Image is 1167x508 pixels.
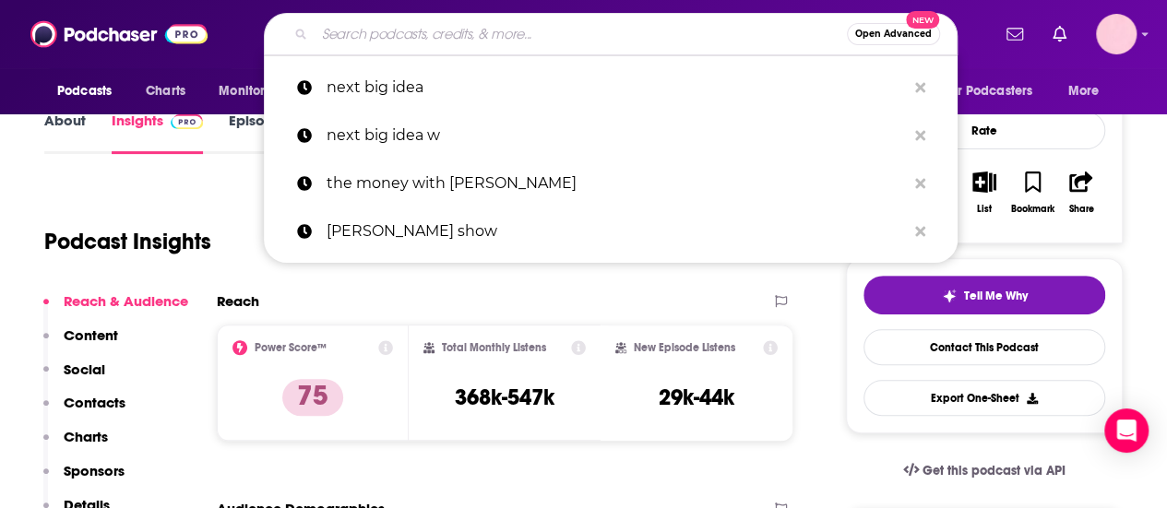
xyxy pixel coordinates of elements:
[327,112,906,159] p: next big idea w
[863,112,1105,149] div: Rate
[960,159,1008,226] button: List
[57,78,112,104] span: Podcasts
[43,462,125,496] button: Sponsors
[327,159,906,207] p: the money with katie
[64,462,125,479] p: Sponsors
[1096,14,1137,54] button: Show profile menu
[219,78,284,104] span: Monitoring
[1104,408,1149,453] div: Open Intercom Messenger
[1068,78,1100,104] span: More
[206,74,308,109] button: open menu
[264,64,958,112] a: next big idea
[863,380,1105,416] button: Export One-Sheet
[134,74,196,109] a: Charts
[442,341,546,354] h2: Total Monthly Listens
[43,428,108,462] button: Charts
[64,394,125,411] p: Contacts
[977,204,992,215] div: List
[634,341,735,354] h2: New Episode Listens
[964,289,1028,303] span: Tell Me Why
[327,207,906,255] p: jamie kern lima show
[1068,204,1093,215] div: Share
[863,329,1105,365] a: Contact This Podcast
[171,114,203,129] img: Podchaser Pro
[44,74,136,109] button: open menu
[43,394,125,428] button: Contacts
[906,11,939,29] span: New
[264,112,958,159] a: next big idea w
[146,78,185,104] span: Charts
[264,13,958,55] div: Search podcasts, credits, & more...
[217,292,259,310] h2: Reach
[1011,204,1054,215] div: Bookmark
[229,112,323,154] a: Episodes400
[888,448,1080,493] a: Get this podcast via API
[315,19,847,49] input: Search podcasts, credits, & more...
[64,428,108,445] p: Charts
[255,341,327,354] h2: Power Score™
[64,292,188,310] p: Reach & Audience
[855,30,932,39] span: Open Advanced
[1096,14,1137,54] span: Logged in as abbydeg
[1096,14,1137,54] img: User Profile
[942,289,957,303] img: tell me why sparkle
[999,18,1030,50] a: Show notifications dropdown
[944,78,1032,104] span: For Podcasters
[264,207,958,255] a: [PERSON_NAME] show
[327,64,906,112] p: next big idea
[30,17,208,52] img: Podchaser - Follow, Share and Rate Podcasts
[932,74,1059,109] button: open menu
[44,228,211,255] h1: Podcast Insights
[659,384,734,411] h3: 29k-44k
[64,326,118,344] p: Content
[43,326,118,360] button: Content
[1008,159,1056,226] button: Bookmark
[64,360,105,378] p: Social
[44,112,86,154] a: About
[1055,74,1123,109] button: open menu
[1057,159,1105,226] button: Share
[282,379,343,416] p: 75
[1045,18,1074,50] a: Show notifications dropdown
[923,463,1066,478] span: Get this podcast via API
[863,276,1105,314] button: tell me why sparkleTell Me Why
[264,159,958,207] a: the money with [PERSON_NAME]
[847,23,940,45] button: Open AdvancedNew
[112,112,203,154] a: InsightsPodchaser Pro
[43,360,105,395] button: Social
[43,292,188,326] button: Reach & Audience
[455,384,554,411] h3: 368k-547k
